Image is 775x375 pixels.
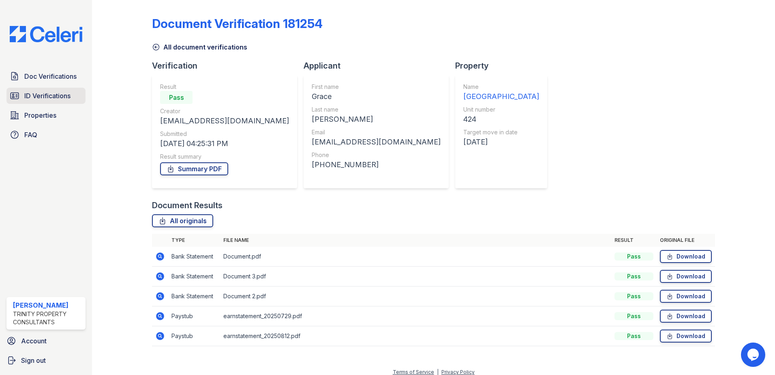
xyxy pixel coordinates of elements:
td: Document.pdf [220,247,611,267]
span: Account [21,336,47,346]
a: Download [660,270,712,283]
span: FAQ [24,130,37,140]
div: Last name [312,106,441,114]
span: Sign out [21,356,46,365]
div: Unit number [463,106,539,114]
span: ID Verifications [24,91,71,101]
a: Doc Verifications [6,68,86,84]
div: [PERSON_NAME] [13,300,82,310]
div: Trinity Property Consultants [13,310,82,326]
div: Pass [614,252,653,261]
div: [EMAIL_ADDRESS][DOMAIN_NAME] [160,115,289,127]
div: Pass [614,312,653,320]
div: [GEOGRAPHIC_DATA] [463,91,539,102]
div: First name [312,83,441,91]
img: CE_Logo_Blue-a8612792a0a2168367f1c8372b55b34899dd931a85d93a1a3d3e32e68fde9ad4.png [3,26,89,42]
th: File name [220,234,611,247]
td: Bank Statement [168,287,220,306]
div: Applicant [304,60,455,71]
div: [DATE] [463,136,539,148]
a: Download [660,290,712,303]
td: earnstatement_20250812.pdf [220,326,611,346]
div: Pass [614,272,653,280]
td: Document 2.pdf [220,287,611,306]
div: Name [463,83,539,91]
span: Properties [24,110,56,120]
th: Result [611,234,657,247]
span: Doc Verifications [24,71,77,81]
div: Result [160,83,289,91]
a: Download [660,310,712,323]
div: Verification [152,60,304,71]
td: Document 3.pdf [220,267,611,287]
td: Paystub [168,326,220,346]
th: Type [168,234,220,247]
div: 424 [463,114,539,125]
a: Privacy Policy [441,369,475,375]
a: ID Verifications [6,88,86,104]
div: Pass [614,332,653,340]
a: All originals [152,214,213,227]
div: [PHONE_NUMBER] [312,159,441,170]
div: [EMAIL_ADDRESS][DOMAIN_NAME] [312,136,441,148]
td: Paystub [168,306,220,326]
div: Target move in date [463,128,539,136]
a: Name [GEOGRAPHIC_DATA] [463,83,539,102]
div: Result summary [160,153,289,161]
div: Pass [160,91,193,104]
a: Download [660,330,712,343]
div: Document Verification 181254 [152,16,323,31]
a: All document verifications [152,42,247,52]
div: [PERSON_NAME] [312,114,441,125]
div: Creator [160,107,289,115]
div: Property [455,60,554,71]
a: Summary PDF [160,162,228,175]
div: | [437,369,439,375]
div: Pass [614,292,653,300]
a: Terms of Service [393,369,434,375]
a: Properties [6,107,86,123]
th: Original file [657,234,715,247]
a: FAQ [6,127,86,143]
a: Download [660,250,712,263]
td: Bank Statement [168,267,220,287]
iframe: chat widget [741,343,767,367]
div: Document Results [152,200,223,211]
a: Account [3,333,89,349]
div: Submitted [160,130,289,138]
div: Grace [312,91,441,102]
td: earnstatement_20250729.pdf [220,306,611,326]
div: Email [312,128,441,136]
td: Bank Statement [168,247,220,267]
a: Sign out [3,352,89,369]
div: [DATE] 04:25:31 PM [160,138,289,149]
div: Phone [312,151,441,159]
